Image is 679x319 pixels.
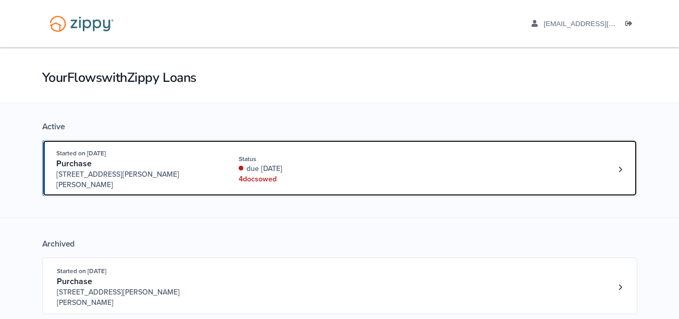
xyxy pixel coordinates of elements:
a: Open loan 3844698 [42,257,637,314]
a: Loan number 4201219 [613,162,628,177]
a: Loan number 3844698 [613,279,628,295]
span: Purchase [56,158,92,169]
div: Active [42,121,637,132]
h1: Your Flows with Zippy Loans [42,69,637,87]
span: Started on [DATE] [57,267,106,275]
a: Open loan 4201219 [42,140,637,197]
a: edit profile [532,20,663,30]
span: Started on [DATE] [56,150,106,157]
span: andcook84@outlook.com [544,20,663,28]
span: [STREET_ADDRESS][PERSON_NAME][PERSON_NAME] [56,169,215,190]
div: Archived [42,239,637,249]
span: Purchase [57,276,92,287]
span: [STREET_ADDRESS][PERSON_NAME][PERSON_NAME] [57,287,216,308]
div: Status [239,154,378,164]
div: due [DATE] [239,164,378,174]
img: Logo [43,10,120,37]
div: 4 doc s owed [239,174,378,185]
a: Log out [625,20,637,30]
